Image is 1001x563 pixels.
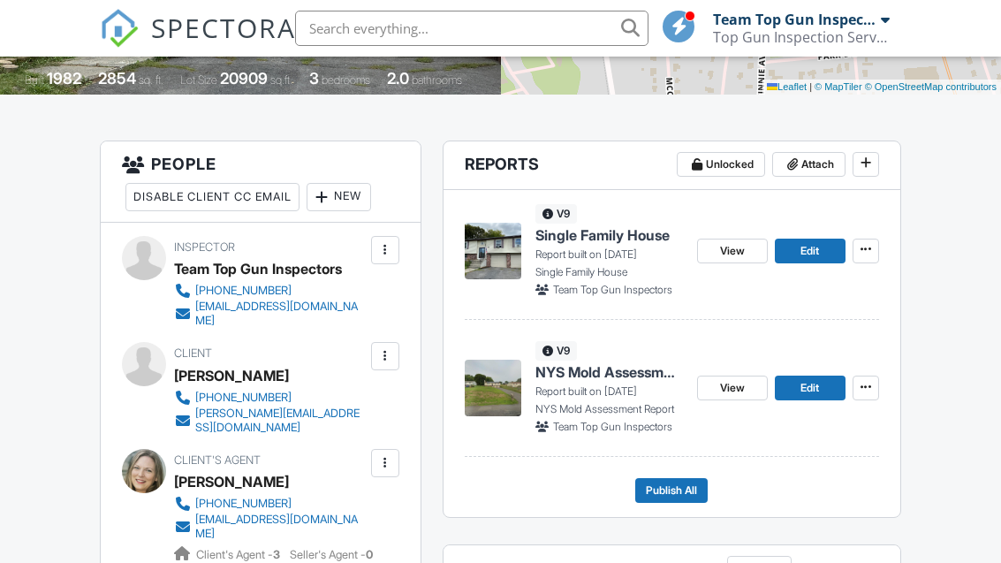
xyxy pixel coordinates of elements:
div: Top Gun Inspection Services Group, Inc [713,28,890,46]
div: 20909 [220,69,268,87]
div: [PHONE_NUMBER] [195,391,292,405]
div: [PERSON_NAME][EMAIL_ADDRESS][DOMAIN_NAME] [195,407,367,435]
div: [PHONE_NUMBER] [195,284,292,298]
h3: People [101,141,421,223]
a: [PERSON_NAME][EMAIL_ADDRESS][DOMAIN_NAME] [174,407,367,435]
span: Client [174,346,212,360]
div: Team Top Gun Inspectors [713,11,876,28]
a: Leaflet [767,81,807,92]
span: Client's Agent - [196,548,283,561]
a: [PERSON_NAME] [174,468,289,495]
span: bedrooms [322,73,370,87]
img: The Best Home Inspection Software - Spectora [100,9,139,48]
span: Lot Size [180,73,217,87]
div: 1982 [47,69,81,87]
span: Built [25,73,44,87]
a: SPECTORA [100,24,296,61]
a: © MapTiler [815,81,862,92]
span: SPECTORA [151,9,296,46]
span: Inspector [174,240,235,254]
span: sq. ft. [139,73,163,87]
a: [EMAIL_ADDRESS][DOMAIN_NAME] [174,300,367,328]
a: [PHONE_NUMBER] [174,495,367,513]
div: [EMAIL_ADDRESS][DOMAIN_NAME] [195,300,367,328]
span: bathrooms [412,73,462,87]
div: Team Top Gun Inspectors [174,255,342,282]
a: [EMAIL_ADDRESS][DOMAIN_NAME] [174,513,367,541]
div: 2854 [98,69,136,87]
div: [PERSON_NAME] [174,362,289,389]
div: [PHONE_NUMBER] [195,497,292,511]
div: Disable Client CC Email [125,183,300,211]
div: New [307,183,371,211]
a: [PHONE_NUMBER] [174,282,367,300]
a: © OpenStreetMap contributors [865,81,997,92]
span: sq.ft. [270,73,292,87]
span: Client's Agent [174,453,261,467]
strong: 3 [273,548,280,561]
div: [EMAIL_ADDRESS][DOMAIN_NAME] [195,513,367,541]
span: Seller's Agent - [290,548,373,561]
div: 3 [309,69,319,87]
input: Search everything... [295,11,648,46]
div: 2.0 [387,69,409,87]
strong: 0 [366,548,373,561]
a: [PHONE_NUMBER] [174,389,367,407]
span: | [809,81,812,92]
